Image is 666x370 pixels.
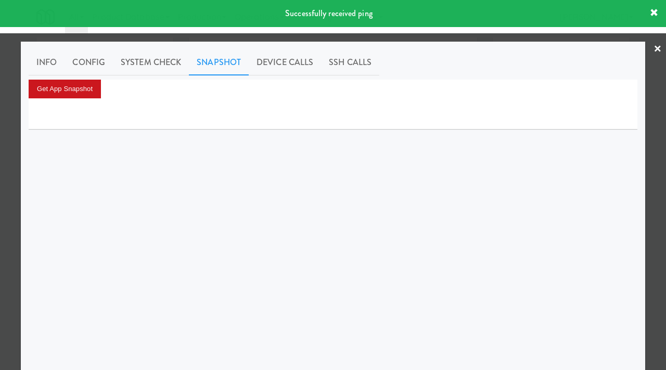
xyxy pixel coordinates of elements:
a: SSH Calls [321,49,379,75]
a: × [654,33,662,66]
a: Device Calls [249,49,321,75]
a: Snapshot [189,49,249,75]
span: Successfully received ping [285,7,373,19]
a: Config [65,49,113,75]
a: System Check [113,49,189,75]
button: Get App Snapshot [29,80,101,98]
a: Info [29,49,65,75]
